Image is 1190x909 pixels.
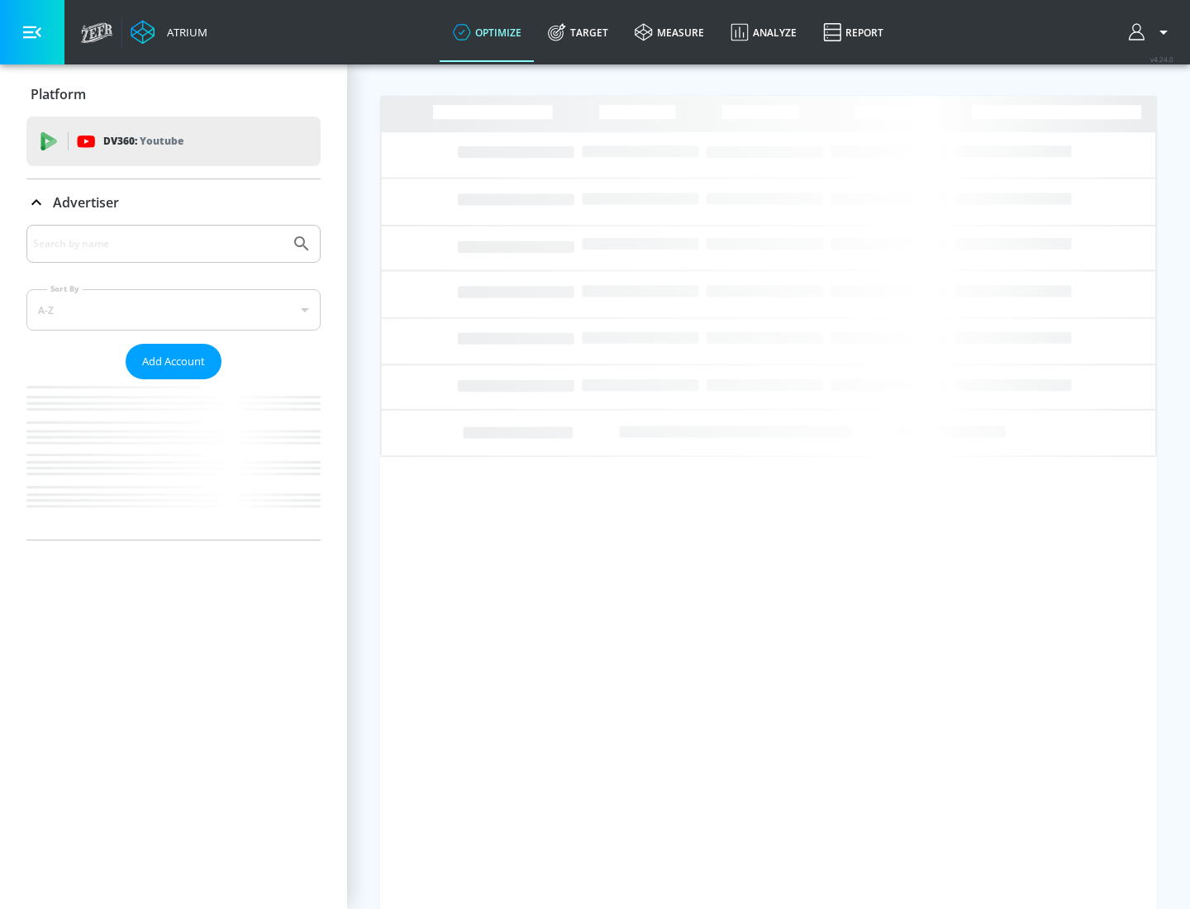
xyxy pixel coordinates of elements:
button: Add Account [126,344,221,379]
nav: list of Advertiser [26,379,321,540]
p: Advertiser [53,193,119,212]
div: DV360: Youtube [26,117,321,166]
span: Add Account [142,352,205,371]
div: Advertiser [26,225,321,540]
p: Platform [31,85,86,103]
a: Atrium [131,20,207,45]
p: DV360: [103,132,183,150]
input: Search by name [33,233,283,255]
div: Advertiser [26,179,321,226]
span: v 4.24.0 [1150,55,1173,64]
a: Analyze [717,2,810,62]
a: measure [621,2,717,62]
div: A-Z [26,289,321,331]
a: optimize [440,2,535,62]
a: Report [810,2,897,62]
a: Target [535,2,621,62]
label: Sort By [47,283,83,294]
p: Youtube [140,132,183,150]
div: Platform [26,71,321,117]
div: Atrium [160,25,207,40]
